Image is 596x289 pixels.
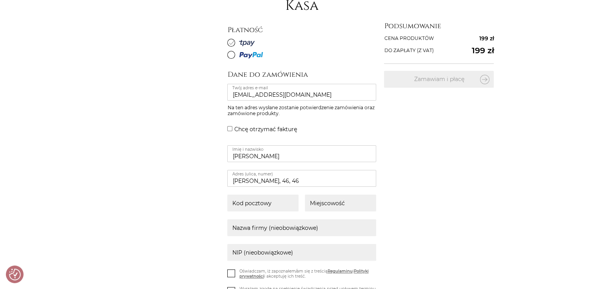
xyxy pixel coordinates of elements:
[384,71,494,88] button: Zamawiam i płacę
[227,70,376,80] legend: Dane do zamówienia
[239,269,368,279] a: Polityki prywatności
[227,269,376,283] label: Oświadczam, iż zapoznałem/am się z treścią i i akceptuję ich treść.
[471,45,494,56] span: 199 zł
[227,26,376,34] h2: Płatność
[327,269,352,274] a: Regulaminu
[9,269,21,280] img: Revisit consent button
[9,269,21,280] button: Preferencje co do zgód
[227,195,299,211] input: Kod pocztowy
[227,219,376,236] input: Nazwa firmy (nieobowiązkowe)
[227,244,376,261] input: NIP (nieobowiązkowe)
[479,33,494,43] span: 199 zł
[227,84,376,101] input: Twój adres e-mail
[234,124,297,134] label: Chcę otrzymać fakturę
[384,45,494,56] p: Do zapłaty (z vat)
[384,33,494,43] p: Cena produktów
[384,22,494,31] h2: Podsumowanie
[305,195,376,211] input: Miejscowość
[227,170,376,187] input: Adres (ulica, numer)
[227,105,376,116] span: Na ten adres wysłane zostanie potwierdzenie zamówienia oraz zamówione produkty.
[227,145,376,162] input: Imię i nazwisko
